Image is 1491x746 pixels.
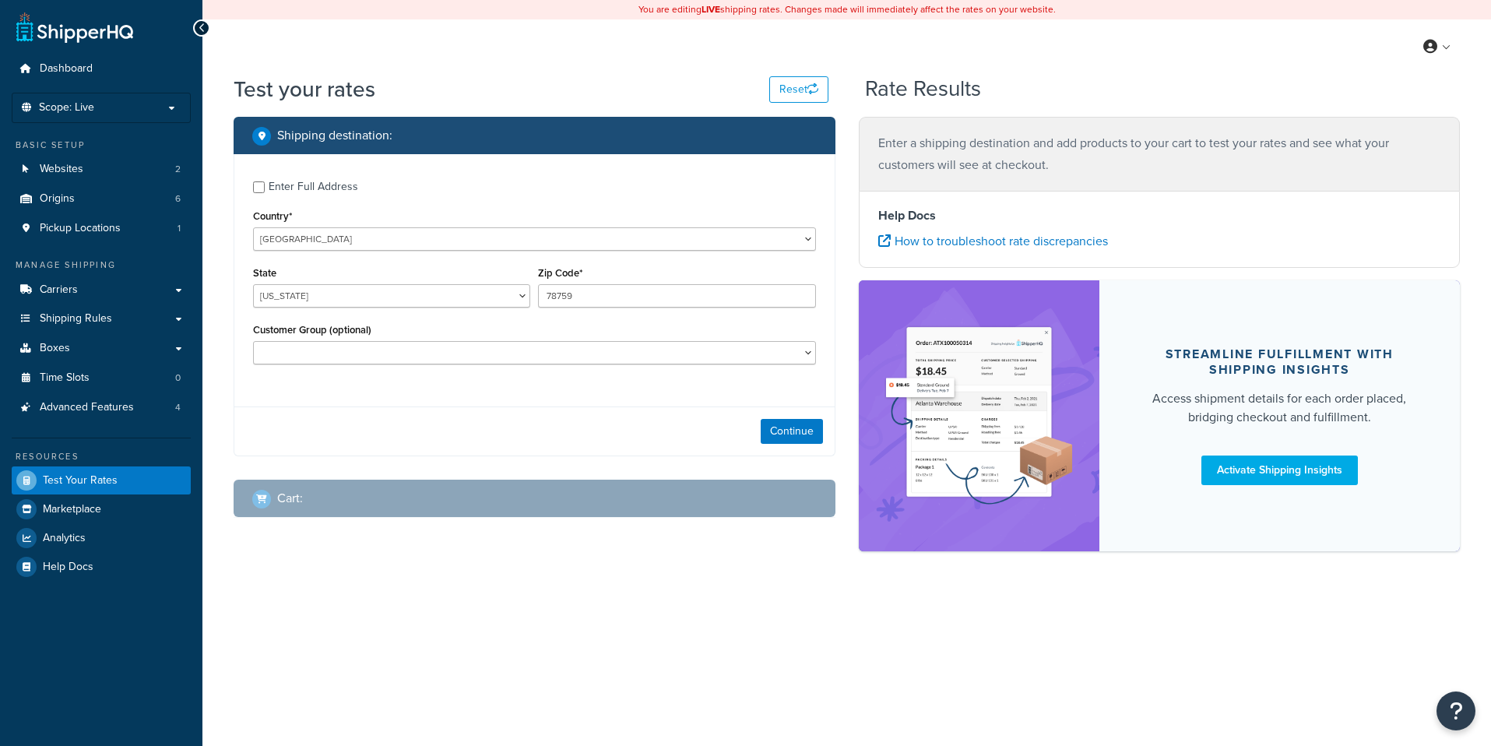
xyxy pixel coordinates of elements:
h2: Cart : [277,491,303,505]
div: Access shipment details for each order placed, bridging checkout and fulfillment. [1137,389,1423,427]
span: Origins [40,192,75,206]
a: Help Docs [12,553,191,581]
span: 6 [175,192,181,206]
span: 2 [175,163,181,176]
a: Websites2 [12,155,191,184]
li: Websites [12,155,191,184]
span: 4 [175,401,181,414]
span: Shipping Rules [40,312,112,325]
div: Streamline Fulfillment with Shipping Insights [1137,347,1423,378]
span: Help Docs [43,561,93,574]
li: Pickup Locations [12,214,191,243]
span: 0 [175,371,181,385]
p: Enter a shipping destination and add products to your cart to test your rates and see what your c... [878,132,1441,176]
a: Pickup Locations1 [12,214,191,243]
span: Scope: Live [39,101,94,114]
label: Customer Group (optional) [253,324,371,336]
a: Carriers [12,276,191,304]
div: Manage Shipping [12,259,191,272]
img: feature-image-si-e24932ea9b9fcd0ff835db86be1ff8d589347e8876e1638d903ea230a36726be.png [882,304,1076,528]
button: Open Resource Center [1436,691,1475,730]
button: Reset [769,76,828,103]
b: LIVE [702,2,720,16]
h4: Help Docs [878,206,1441,225]
span: Analytics [43,532,86,545]
li: Origins [12,185,191,213]
span: Test Your Rates [43,474,118,487]
div: Enter Full Address [269,176,358,198]
span: Advanced Features [40,401,134,414]
a: Dashboard [12,55,191,83]
label: State [253,267,276,279]
span: 1 [178,222,181,235]
h2: Shipping destination : [277,128,392,143]
span: Dashboard [40,62,93,76]
h2: Rate Results [865,77,981,101]
li: Advanced Features [12,393,191,422]
label: Country* [253,210,292,222]
span: Carriers [40,283,78,297]
div: Resources [12,450,191,463]
div: Basic Setup [12,139,191,152]
input: Enter Full Address [253,181,265,193]
a: Test Your Rates [12,466,191,494]
a: Origins6 [12,185,191,213]
span: Marketplace [43,503,101,516]
label: Zip Code* [538,267,582,279]
button: Continue [761,419,823,444]
a: Activate Shipping Insights [1201,456,1358,485]
span: Pickup Locations [40,222,121,235]
a: Advanced Features4 [12,393,191,422]
a: Analytics [12,524,191,552]
a: How to troubleshoot rate discrepancies [878,232,1108,250]
h1: Test your rates [234,74,375,104]
a: Shipping Rules [12,304,191,333]
span: Boxes [40,342,70,355]
a: Boxes [12,334,191,363]
span: Time Slots [40,371,90,385]
a: Marketplace [12,495,191,523]
span: Websites [40,163,83,176]
li: Time Slots [12,364,191,392]
a: Time Slots0 [12,364,191,392]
